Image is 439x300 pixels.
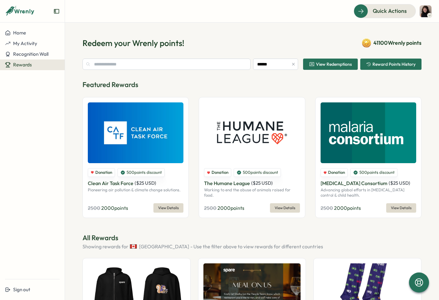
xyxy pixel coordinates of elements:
[350,168,397,177] div: 500 points discount
[13,51,48,57] span: Recognition Wall
[373,7,407,15] span: Quick Actions
[88,205,100,211] span: 2500
[321,179,387,187] p: [MEDICAL_DATA] Consortium
[82,243,128,251] span: Showing rewards for
[372,62,416,66] span: Reward Points History
[354,4,416,18] button: Quick Actions
[212,170,228,175] span: Donation
[88,102,183,163] img: Clean Air Task Force
[135,180,156,186] span: ( $ 25 USD )
[82,38,184,49] h1: Redeem your Wrenly points!
[204,102,300,163] img: The Humane League
[13,30,26,36] span: Home
[117,168,165,177] div: 500 points discount
[270,203,300,213] button: View Details
[334,205,361,211] span: 2000 points
[303,59,358,70] button: View Redemptions
[389,180,410,186] span: ( $ 25 USD )
[95,170,112,175] span: Donation
[13,287,30,292] span: Sign out
[321,187,416,198] p: Advancing global efforts in [MEDICAL_DATA] control & child health.
[328,170,345,175] span: Donation
[391,204,412,212] span: View Details
[275,204,295,212] span: View Details
[360,59,422,70] button: Reward Points History
[386,203,416,213] button: View Details
[217,205,244,211] span: 2000 points
[130,243,137,250] img: Canada
[88,187,183,193] p: Pioneering air pollution & climate change solutions.
[88,179,133,187] p: Clean Air Task Force
[373,39,422,47] span: 41100 Wrenly points
[101,205,128,211] span: 2000 points
[139,243,189,251] span: [GEOGRAPHIC_DATA]
[321,205,333,211] span: 2500
[13,62,32,68] span: Rewards
[158,204,179,212] span: View Details
[153,203,183,213] button: View Details
[251,180,273,186] span: ( $ 25 USD )
[13,40,37,46] span: My Activity
[190,243,323,251] span: - Use the filter above to view rewards for different countries
[204,179,250,187] p: The Humane League
[204,205,217,211] span: 2500
[321,102,416,163] img: Malaria Consortium
[420,5,432,17] img: Kayla Paxton
[204,187,300,198] p: Working to end the abuse of animals raised for food.
[53,8,60,14] button: Expand sidebar
[234,168,281,177] div: 500 points discount
[316,62,352,66] span: View Redemptions
[82,233,422,243] p: All Rewards
[82,80,422,90] p: Featured Rewards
